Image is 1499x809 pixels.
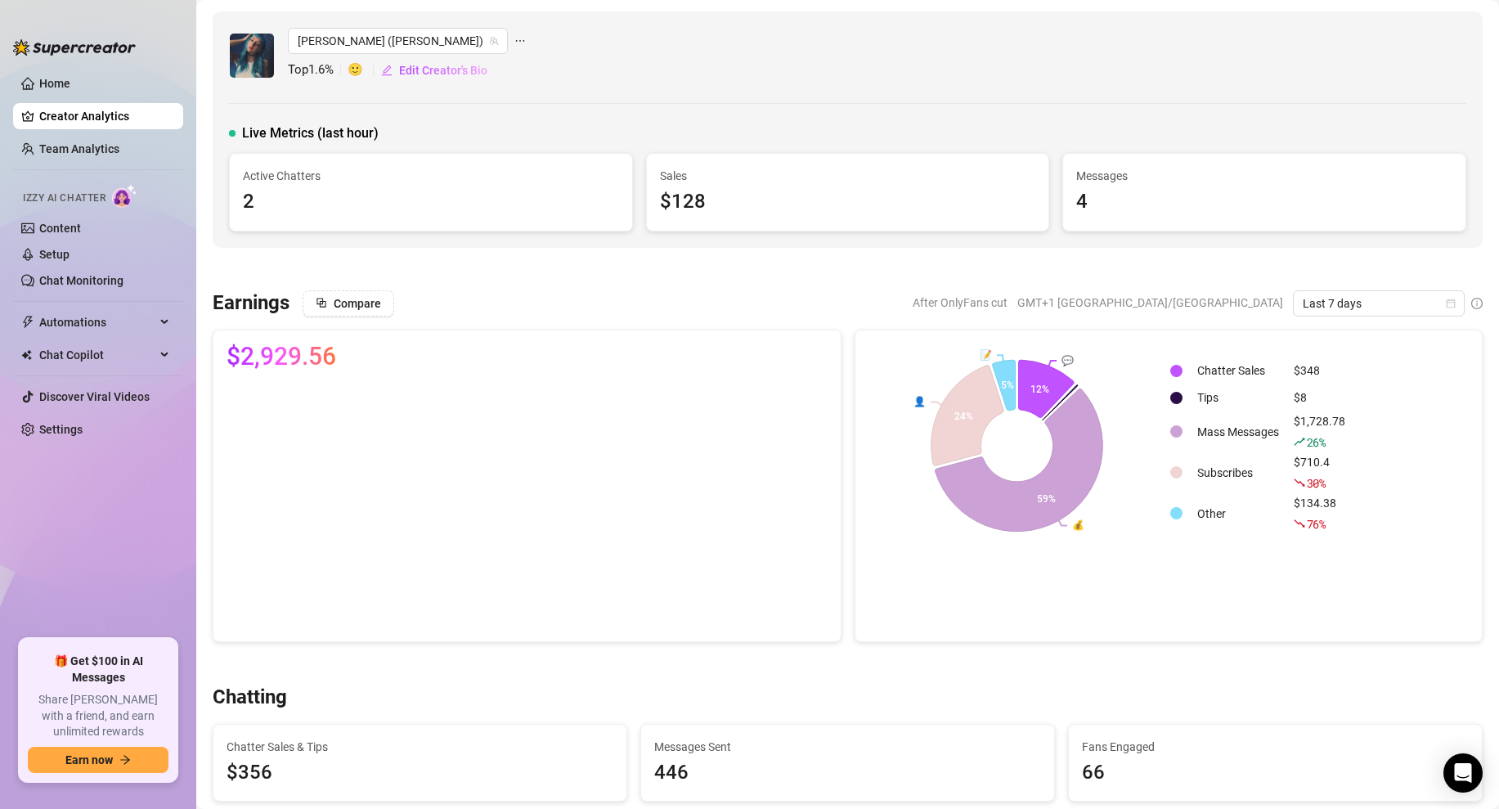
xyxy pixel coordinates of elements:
a: Setup [39,248,70,261]
td: Chatter Sales [1191,358,1286,384]
img: Sally [230,34,274,78]
span: Top 1.6 % [288,61,348,80]
span: rise [1294,436,1305,447]
span: 🙂 [348,61,380,80]
text: 👤 [913,395,926,407]
span: Izzy AI Chatter [23,191,105,206]
span: 26 % [1307,434,1326,450]
span: 76 % [1307,516,1326,532]
div: 446 [654,757,1041,789]
span: block [316,297,327,308]
text: 📝 [980,348,992,361]
span: calendar [1446,299,1456,308]
button: Earn nowarrow-right [28,747,168,773]
span: fall [1294,518,1305,529]
div: $8 [1294,389,1345,407]
td: Other [1191,494,1286,533]
span: After OnlyFans cut [913,290,1008,315]
td: Tips [1191,385,1286,411]
div: 4 [1076,187,1452,218]
a: Home [39,77,70,90]
span: Messages Sent [654,738,1041,756]
img: logo-BBDzfeDw.svg [13,39,136,56]
div: Open Intercom Messenger [1443,753,1483,793]
span: Compare [334,297,381,310]
img: Chat Copilot [21,349,32,361]
span: Sally (sallyjanerain) [298,29,498,53]
h3: Earnings [213,290,289,317]
text: 💰 [1072,519,1084,531]
div: $1,728.78 [1294,412,1345,452]
span: ellipsis [514,28,526,54]
span: fall [1294,477,1305,488]
td: Mass Messages [1191,412,1286,452]
div: 2 [243,187,619,218]
td: Subscribes [1191,453,1286,492]
span: Sales [660,167,1036,185]
span: Fans Engaged [1082,738,1469,756]
div: $128 [660,187,1036,218]
span: thunderbolt [21,316,34,329]
div: $348 [1294,362,1345,380]
span: 30 % [1307,475,1326,491]
span: edit [381,65,393,76]
span: $356 [227,757,613,789]
span: Live Metrics (last hour) [242,124,379,143]
span: GMT+1 [GEOGRAPHIC_DATA]/[GEOGRAPHIC_DATA] [1017,290,1283,315]
span: arrow-right [119,754,131,766]
span: Messages [1076,167,1452,185]
h3: Chatting [213,685,287,711]
button: Compare [303,290,394,317]
span: team [489,36,499,46]
div: $134.38 [1294,494,1345,533]
span: Chat Copilot [39,342,155,368]
a: Content [39,222,81,235]
span: Share [PERSON_NAME] with a friend, and earn unlimited rewards [28,692,168,740]
span: Last 7 days [1303,291,1455,316]
span: info-circle [1471,298,1483,309]
button: Edit Creator's Bio [380,57,488,83]
span: Chatter Sales & Tips [227,738,613,756]
span: $2,929.56 [227,344,336,370]
div: 66 [1082,757,1469,789]
a: Settings [39,423,83,436]
a: Creator Analytics [39,103,170,129]
span: Edit Creator's Bio [399,64,487,77]
a: Discover Viral Videos [39,390,150,403]
span: 🎁 Get $100 in AI Messages [28,654,168,685]
img: AI Chatter [112,184,137,208]
div: $710.4 [1294,453,1345,492]
a: Chat Monitoring [39,274,123,287]
text: 💬 [1061,354,1074,366]
span: Earn now [65,753,113,766]
a: Team Analytics [39,142,119,155]
span: Active Chatters [243,167,619,185]
span: Automations [39,309,155,335]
